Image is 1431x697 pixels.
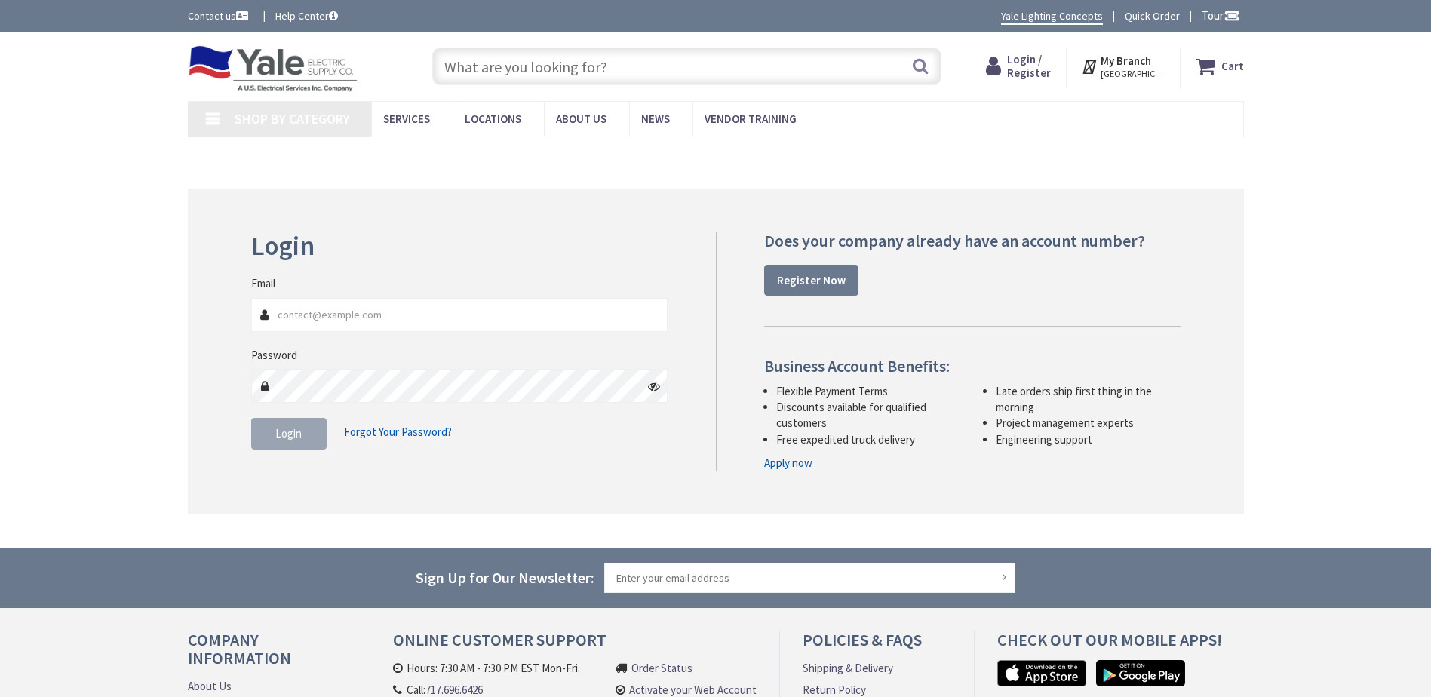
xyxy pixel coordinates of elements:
li: Hours: 7:30 AM - 7:30 PM EST Mon-Fri. [393,660,602,676]
span: Tour [1202,8,1240,23]
input: What are you looking for? [432,48,941,85]
span: [GEOGRAPHIC_DATA], [GEOGRAPHIC_DATA] [1101,68,1165,80]
label: Email [251,275,275,291]
button: Login [251,418,327,450]
h4: Online Customer Support [393,631,757,660]
input: Enter your email address [604,563,1016,593]
a: Order Status [631,660,692,676]
a: Quick Order [1125,8,1180,23]
a: Shipping & Delivery [803,660,893,676]
span: Locations [465,112,521,126]
h4: Company Information [188,631,347,678]
span: Services [383,112,430,126]
strong: Register Now [777,273,846,287]
span: Login / Register [1007,52,1051,80]
a: Help Center [275,8,338,23]
label: Password [251,347,297,363]
a: Apply now [764,455,812,471]
h4: Does your company already have an account number? [764,232,1181,250]
h4: Policies & FAQs [803,631,950,660]
a: Cart [1196,53,1244,80]
h2: Login [251,232,668,261]
input: Email [251,298,668,332]
span: Login [275,426,302,441]
a: Yale Lighting Concepts [1001,8,1103,25]
li: Discounts available for qualified customers [776,399,961,431]
h4: Check out Our Mobile Apps! [997,631,1255,660]
strong: Cart [1221,53,1244,80]
a: About Us [188,678,232,694]
li: Late orders ship first thing in the morning [996,383,1181,416]
li: Flexible Payment Terms [776,383,961,399]
i: Click here to show/hide password [648,380,660,392]
span: News [641,112,670,126]
span: About Us [556,112,606,126]
img: Yale Electric Supply Co. [188,45,358,92]
strong: My Branch [1101,54,1151,68]
span: Forgot Your Password? [344,425,452,439]
h4: Business Account Benefits: [764,357,1181,375]
li: Project management experts [996,415,1181,431]
a: Register Now [764,265,858,296]
a: Login / Register [986,53,1051,80]
li: Free expedited truck delivery [776,431,961,447]
span: Vendor Training [705,112,797,126]
span: Sign Up for Our Newsletter: [416,568,594,587]
span: Shop By Category [235,110,350,127]
a: Contact us [188,8,251,23]
a: Forgot Your Password? [344,418,452,447]
li: Engineering support [996,431,1181,447]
